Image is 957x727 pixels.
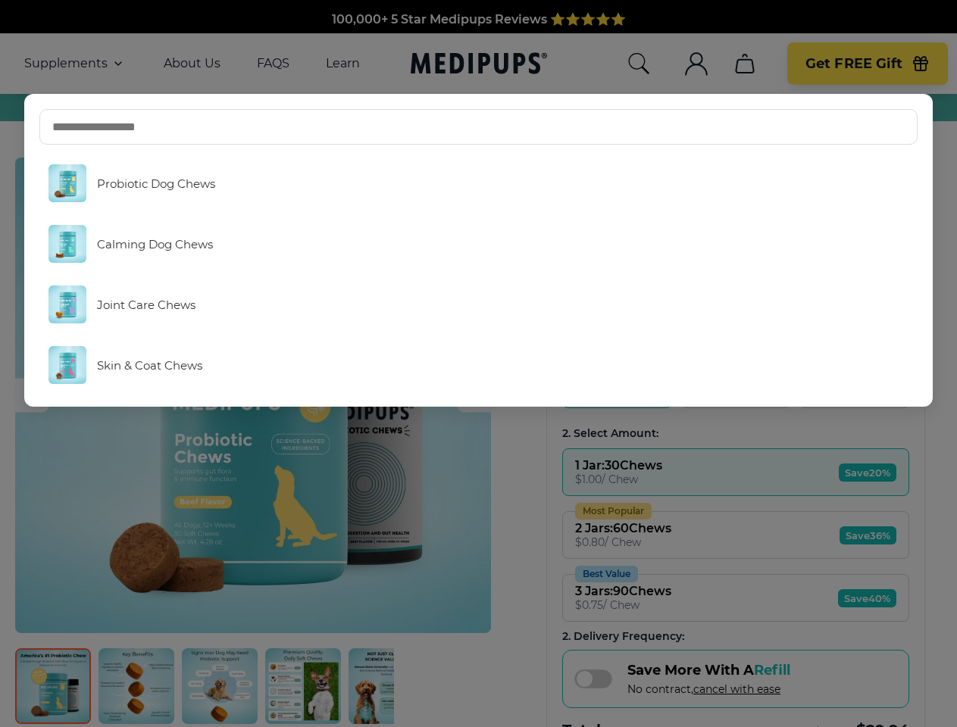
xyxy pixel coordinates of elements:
[39,339,918,392] a: Skin & Coat Chews
[97,237,213,251] span: Calming Dog Chews
[48,346,86,384] img: Skin & Coat Chews
[48,164,86,202] img: Probiotic Dog Chews
[48,225,86,263] img: Calming Dog Chews
[48,285,86,323] img: Joint Care Chews
[97,298,195,312] span: Joint Care Chews
[39,157,918,210] a: Probiotic Dog Chews
[39,278,918,331] a: Joint Care Chews
[97,176,215,191] span: Probiotic Dog Chews
[97,358,202,373] span: Skin & Coat Chews
[39,217,918,270] a: Calming Dog Chews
